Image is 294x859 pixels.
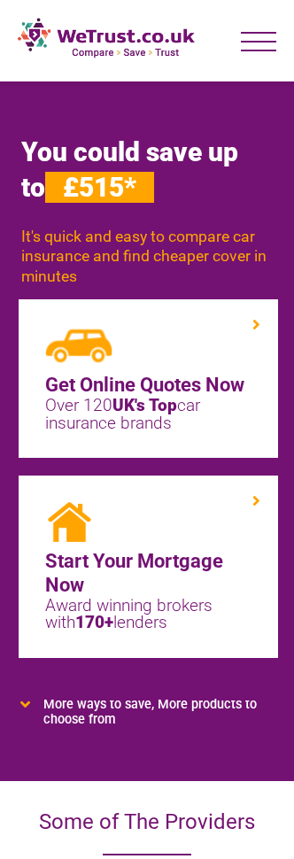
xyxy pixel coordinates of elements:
p: Over 120 car insurance brands [45,397,252,430]
a: Get Online Quotes Now [45,373,252,397]
img: new-logo.png [18,18,195,58]
img: img [45,326,113,366]
li: More ways to save, More products to choose from [21,697,289,728]
h2: Some of The Providers [13,806,281,838]
span: UK's Top [112,395,177,415]
img: img [45,502,93,542]
span: It's quick and easy to compare car insurance and find cheaper cover in minutes [21,228,267,285]
p: Award winning brokers with lenders [45,597,252,631]
span: You could save up to [21,136,238,203]
a: Start Your Mortgage Now [45,549,252,597]
span: 170+ [75,612,113,632]
span: £515* [45,172,154,203]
